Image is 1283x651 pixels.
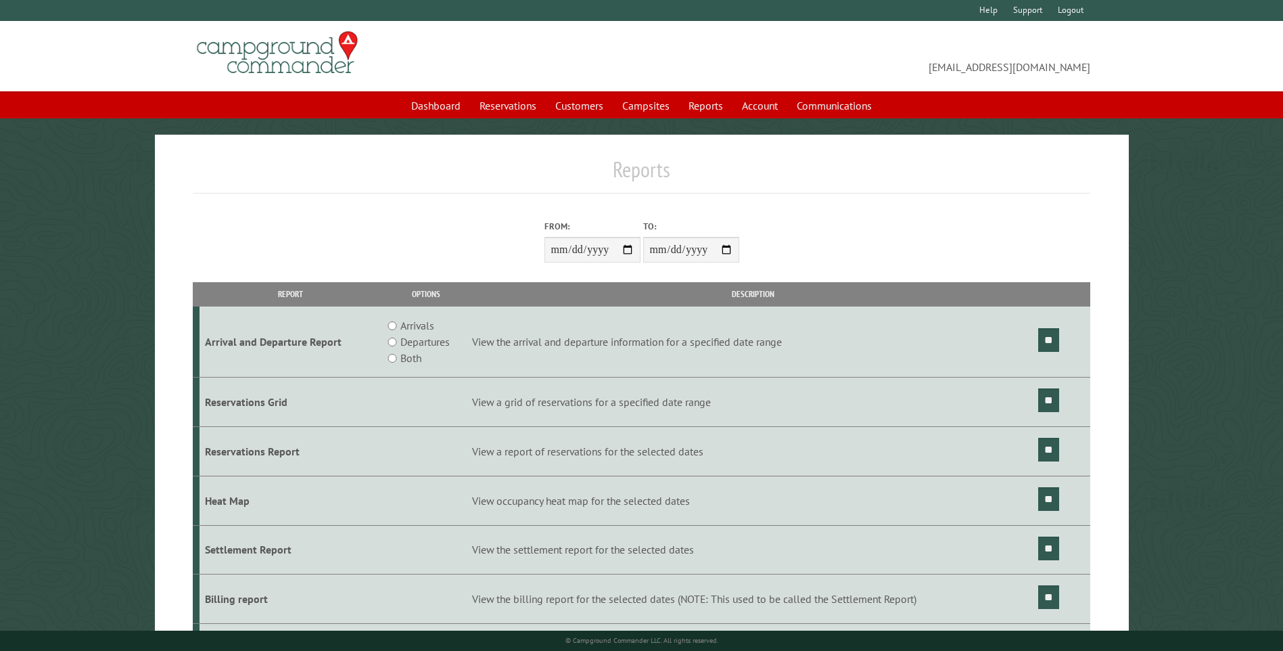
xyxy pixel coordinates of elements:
[200,307,381,378] td: Arrival and Departure Report
[734,93,786,118] a: Account
[403,93,469,118] a: Dashboard
[547,93,611,118] a: Customers
[200,282,381,306] th: Report
[200,575,381,624] td: Billing report
[471,93,544,118] a: Reservations
[642,37,1090,75] span: [EMAIL_ADDRESS][DOMAIN_NAME]
[400,350,421,366] label: Both
[200,476,381,525] td: Heat Map
[680,93,731,118] a: Reports
[193,26,362,79] img: Campground Commander
[470,426,1036,476] td: View a report of reservations for the selected dates
[470,282,1036,306] th: Description
[381,282,469,306] th: Options
[200,525,381,575] td: Settlement Report
[193,156,1090,194] h1: Reports
[470,307,1036,378] td: View the arrival and departure information for a specified date range
[643,220,739,233] label: To:
[470,476,1036,525] td: View occupancy heat map for the selected dates
[400,334,450,350] label: Departures
[200,426,381,476] td: Reservations Report
[544,220,640,233] label: From:
[614,93,678,118] a: Campsites
[565,636,718,645] small: © Campground Commander LLC. All rights reserved.
[470,378,1036,427] td: View a grid of reservations for a specified date range
[470,575,1036,624] td: View the billing report for the selected dates (NOTE: This used to be called the Settlement Report)
[789,93,880,118] a: Communications
[400,317,434,334] label: Arrivals
[200,378,381,427] td: Reservations Grid
[470,525,1036,575] td: View the settlement report for the selected dates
